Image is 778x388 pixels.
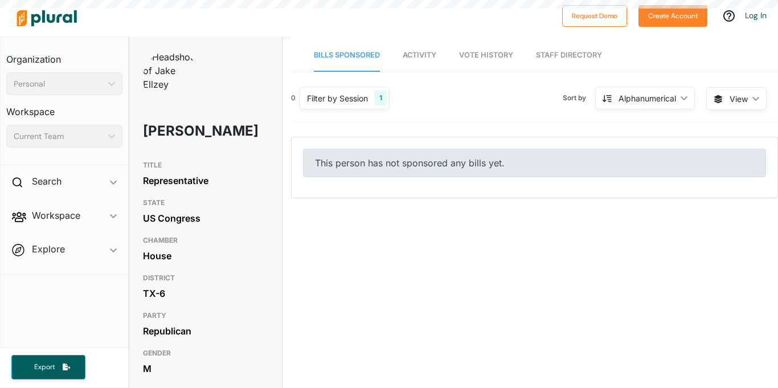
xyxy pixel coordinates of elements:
[730,93,748,105] span: View
[32,175,62,187] h2: Search
[459,39,513,72] a: Vote History
[314,51,380,59] span: Bills Sponsored
[745,10,767,21] a: Log In
[143,271,268,285] h3: DISTRICT
[143,172,268,189] div: Representative
[562,5,627,27] button: Request Demo
[314,39,380,72] a: Bills Sponsored
[562,9,627,21] a: Request Demo
[143,234,268,247] h3: CHAMBER
[536,39,602,72] a: Staff Directory
[143,196,268,210] h3: STATE
[143,360,268,377] div: M
[307,92,368,104] div: Filter by Session
[14,78,104,90] div: Personal
[638,5,707,27] button: Create Account
[638,9,707,21] a: Create Account
[143,247,268,264] div: House
[143,158,268,172] h3: TITLE
[6,43,122,68] h3: Organization
[403,39,436,72] a: Activity
[143,50,200,91] img: Headshot of Jake Ellzey
[563,93,595,103] span: Sort by
[11,355,85,379] button: Export
[619,92,676,104] div: Alphanumerical
[6,95,122,120] h3: Workspace
[403,51,436,59] span: Activity
[14,130,104,142] div: Current Team
[26,362,63,372] span: Export
[143,114,218,148] h1: [PERSON_NAME]
[143,285,268,302] div: TX-6
[143,309,268,322] h3: PARTY
[459,51,513,59] span: Vote History
[375,91,387,105] div: 1
[143,322,268,340] div: Republican
[291,93,296,103] div: 0
[143,346,268,360] h3: GENDER
[303,149,766,177] div: This person has not sponsored any bills yet.
[143,210,268,227] div: US Congress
